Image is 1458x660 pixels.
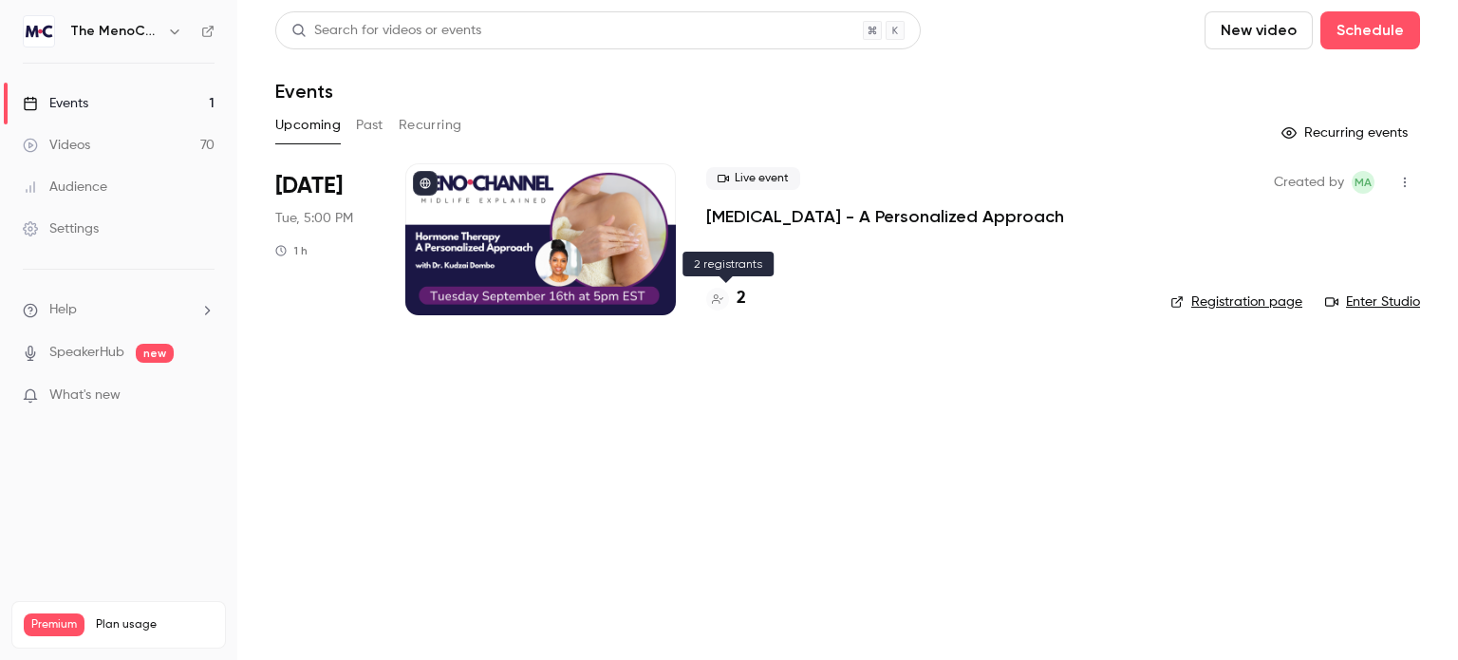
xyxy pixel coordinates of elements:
iframe: Noticeable Trigger [192,387,215,405]
button: Upcoming [275,110,341,141]
a: Enter Studio [1325,292,1420,311]
div: Sep 16 Tue, 5:00 PM (America/New York) [275,163,375,315]
span: What's new [49,386,121,405]
div: Settings [23,219,99,238]
span: Melissa Ashley [1352,171,1374,194]
button: Recurring events [1273,118,1420,148]
a: 2 [706,286,746,311]
img: The MenoChannel [24,16,54,47]
button: Schedule [1320,11,1420,49]
a: Registration page [1170,292,1302,311]
a: SpeakerHub [49,343,124,363]
div: Audience [23,178,107,197]
a: [MEDICAL_DATA] - A Personalized Approach [706,205,1064,228]
h4: 2 [737,286,746,311]
span: Live event [706,167,800,190]
li: help-dropdown-opener [23,300,215,320]
span: Created by [1274,171,1344,194]
div: Search for videos or events [291,21,481,41]
div: 1 h [275,243,308,258]
span: Plan usage [96,617,214,632]
span: Premium [24,613,84,636]
h1: Events [275,80,333,103]
span: [DATE] [275,171,343,201]
h6: The MenoChannel [70,22,159,41]
button: Past [356,110,383,141]
span: Tue, 5:00 PM [275,209,353,228]
div: Videos [23,136,90,155]
span: MA [1355,171,1372,194]
span: Help [49,300,77,320]
span: new [136,344,174,363]
button: New video [1205,11,1313,49]
div: Events [23,94,88,113]
button: Recurring [399,110,462,141]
